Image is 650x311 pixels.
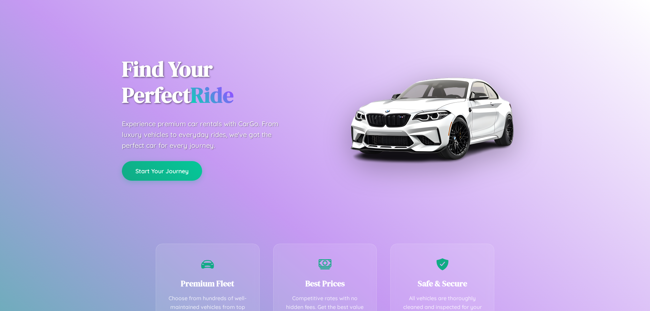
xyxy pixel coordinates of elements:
[401,278,484,289] h3: Safe & Secure
[284,278,367,289] h3: Best Prices
[122,161,202,181] button: Start Your Journey
[191,80,234,110] span: Ride
[122,56,315,108] h1: Find Your Perfect
[166,278,249,289] h3: Premium Fleet
[122,118,291,151] p: Experience premium car rentals with CarGo. From luxury vehicles to everyday rides, we've got the ...
[347,34,516,203] img: Premium BMW car rental vehicle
